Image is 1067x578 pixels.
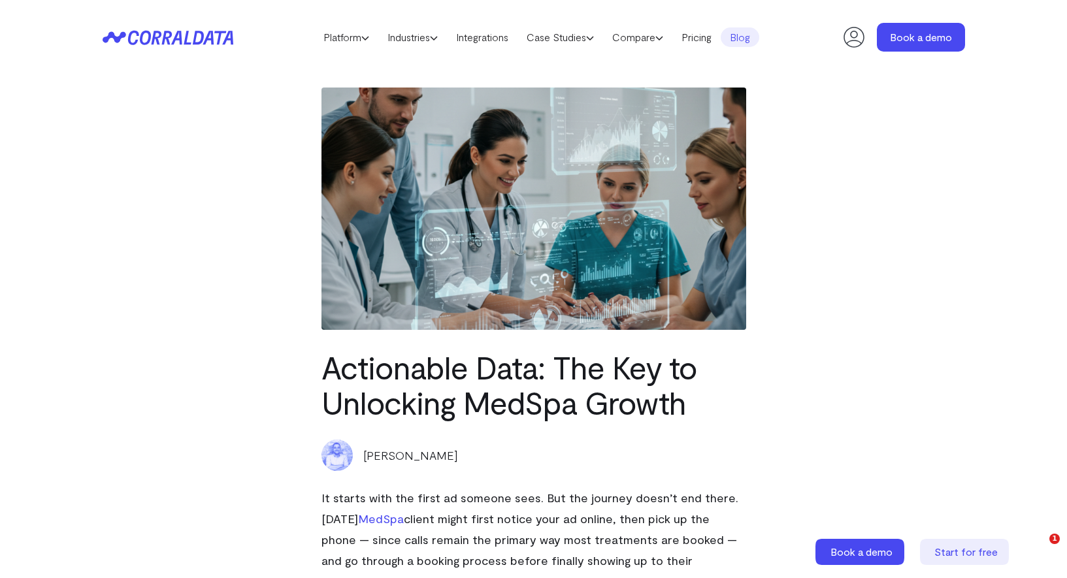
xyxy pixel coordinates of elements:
a: Integrations [447,27,517,47]
span: Start for free [934,545,998,558]
a: Platform [314,27,378,47]
a: MedSpa [358,511,404,526]
a: Industries [378,27,447,47]
a: Pricing [672,27,721,47]
span: 1 [1049,534,1060,544]
span: Book a demo [830,545,893,558]
a: Start for free [920,539,1011,565]
a: Case Studies [517,27,603,47]
a: Book a demo [815,539,907,565]
iframe: Intercom live chat [1023,534,1054,565]
a: Blog [721,27,759,47]
a: Compare [603,27,672,47]
h1: Actionable Data: The Key to Unlocking MedSpa Growth [321,349,746,420]
a: Book a demo [877,23,965,52]
span: It starts with the first ad someone sees. But the journey doesn’t end there. [321,490,738,505]
p: [PERSON_NAME] [363,447,458,464]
